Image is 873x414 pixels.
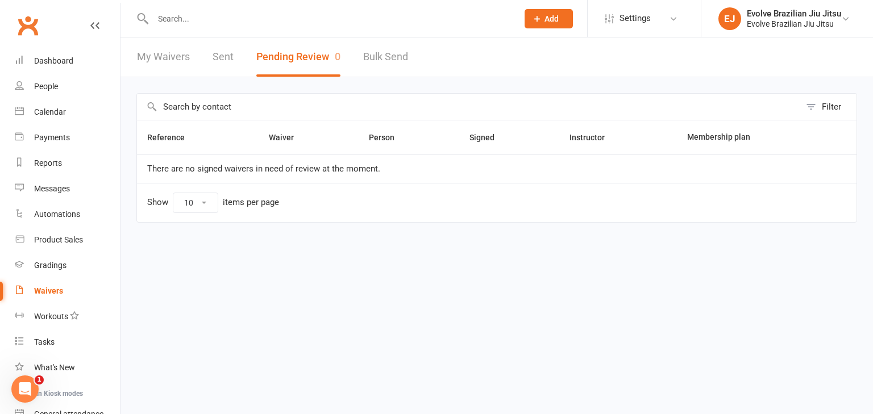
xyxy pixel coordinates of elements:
[15,176,120,202] a: Messages
[11,375,39,403] iframe: Intercom live chat
[15,125,120,150] a: Payments
[15,278,120,304] a: Waivers
[137,37,190,77] a: My Waivers
[335,51,340,62] span: 0
[34,312,68,321] div: Workouts
[35,375,44,384] span: 1
[34,235,83,244] div: Product Sales
[369,131,407,144] button: Person
[747,9,841,19] div: Evolve Brazilian Jiu Jitsu
[223,198,279,207] div: items per page
[544,14,559,23] span: Add
[569,133,617,142] span: Instructor
[369,133,407,142] span: Person
[34,158,62,168] div: Reports
[15,150,120,176] a: Reports
[15,99,120,125] a: Calendar
[269,133,306,142] span: Waiver
[469,131,507,144] button: Signed
[34,286,63,295] div: Waivers
[34,184,70,193] div: Messages
[147,193,279,213] div: Show
[15,304,120,329] a: Workouts
[34,210,80,219] div: Automations
[800,94,857,120] button: Filter
[137,154,857,183] td: There are no signed waivers in need of review at the moment.
[14,11,42,40] a: Clubworx
[34,337,55,346] div: Tasks
[15,253,120,278] a: Gradings
[147,131,197,144] button: Reference
[147,133,197,142] span: Reference
[34,363,75,372] div: What's New
[34,82,58,91] div: People
[677,120,821,154] th: Membership plan
[15,48,120,74] a: Dashboard
[149,11,510,27] input: Search...
[822,100,841,114] div: Filter
[34,56,73,65] div: Dashboard
[620,6,651,31] span: Settings
[15,74,120,99] a: People
[15,202,120,227] a: Automations
[525,9,573,28] button: Add
[747,19,841,29] div: Evolve Brazilian Jiu Jitsu
[469,133,507,142] span: Signed
[34,261,66,270] div: Gradings
[34,133,70,142] div: Payments
[137,94,800,120] input: Search by contact
[363,37,408,77] a: Bulk Send
[213,37,234,77] a: Sent
[15,227,120,253] a: Product Sales
[15,355,120,380] a: What's New
[569,131,617,144] button: Instructor
[34,107,66,116] div: Calendar
[269,131,306,144] button: Waiver
[15,329,120,355] a: Tasks
[256,37,340,77] button: Pending Review0
[718,7,741,30] div: EJ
